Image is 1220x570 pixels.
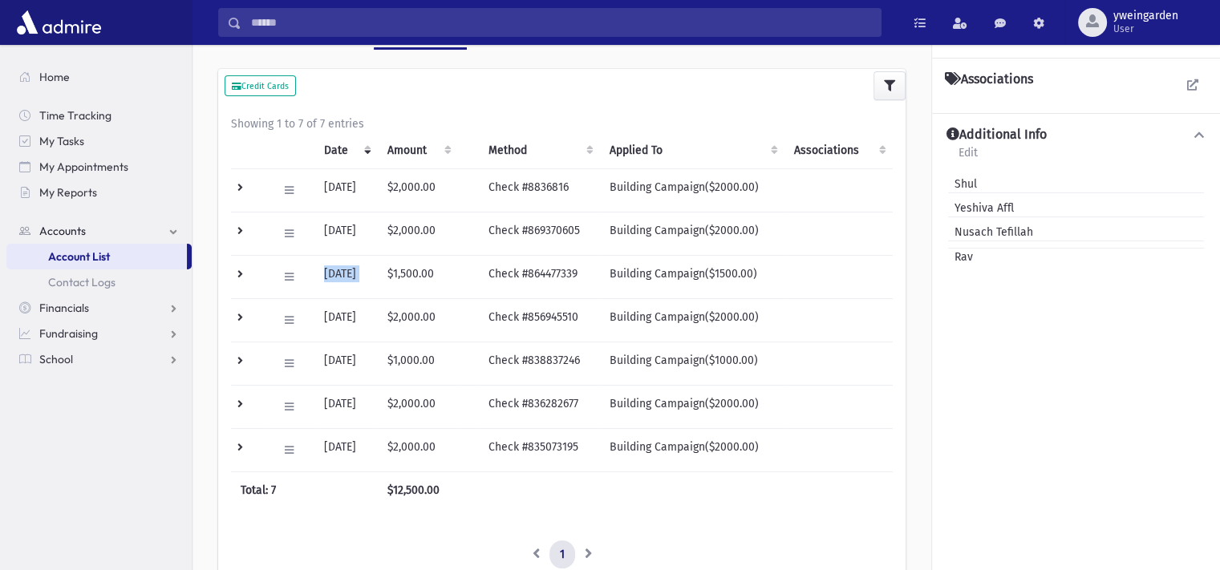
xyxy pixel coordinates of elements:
td: $2,000.00 [378,168,458,212]
td: [DATE] [314,255,378,298]
small: Credit Cards [232,81,289,91]
a: Financials [6,295,192,321]
span: Financials [39,301,89,315]
td: Check #8836816 [479,168,600,212]
span: Time Tracking [39,108,111,123]
a: My Tasks [6,128,192,154]
h4: Associations [945,71,1033,87]
td: Building Campaign($2000.00) [600,298,784,342]
th: Applied To: activate to sort column ascending [600,132,784,169]
th: Amount: activate to sort column ascending [378,132,458,169]
div: Showing 1 to 7 of 7 entries [231,115,893,132]
td: Check #856945510 [479,298,600,342]
td: Building Campaign($2000.00) [600,168,784,212]
td: Building Campaign($2000.00) [600,385,784,428]
a: School [6,346,192,372]
td: Check #836282677 [479,385,600,428]
span: School [39,352,73,366]
td: [DATE] [314,212,378,255]
td: Building Campaign($2000.00) [600,428,784,471]
td: [DATE] [314,428,378,471]
td: $2,000.00 [378,385,458,428]
span: Nusach Tefillah [948,224,1033,241]
span: User [1113,22,1178,35]
th: Associations: activate to sort column ascending [784,132,893,169]
th: Total: 7 [231,471,378,508]
span: My Reports [39,185,97,200]
span: Account List [48,249,110,264]
span: Shul [948,176,977,192]
td: $2,000.00 [378,212,458,255]
a: Edit [958,144,979,172]
a: Home [6,64,192,90]
span: Contact Logs [48,275,116,289]
td: [DATE] [314,298,378,342]
span: Yeshiva Affl [948,200,1014,216]
th: Date: activate to sort column ascending [314,132,378,169]
a: My Reports [6,180,192,205]
input: Search [241,8,881,37]
img: AdmirePro [13,6,105,38]
td: Building Campaign($1500.00) [600,255,784,298]
td: $1,000.00 [378,342,458,385]
span: My Appointments [39,160,128,174]
td: $2,000.00 [378,428,458,471]
span: Fundraising [39,326,98,341]
a: Accounts [6,218,192,244]
span: Accounts [39,224,86,238]
td: Building Campaign($1000.00) [600,342,784,385]
a: Fundraising [6,321,192,346]
span: My Tasks [39,134,84,148]
td: $2,000.00 [378,298,458,342]
h4: Additional Info [946,127,1047,144]
td: Check #838837246 [479,342,600,385]
td: [DATE] [314,168,378,212]
a: Contact Logs [6,269,192,295]
a: Time Tracking [6,103,192,128]
td: $1,500.00 [378,255,458,298]
td: Check #835073195 [479,428,600,471]
td: Check #864477339 [479,255,600,298]
td: Check #869370605 [479,212,600,255]
a: Account List [6,244,187,269]
span: Home [39,70,70,84]
a: 1 [549,540,575,569]
td: [DATE] [314,385,378,428]
button: Additional Info [945,127,1207,144]
a: My Appointments [6,154,192,180]
td: Building Campaign($2000.00) [600,212,784,255]
button: Credit Cards [225,75,296,96]
th: $12,500.00 [378,471,458,508]
td: [DATE] [314,342,378,385]
th: Method: activate to sort column ascending [479,132,600,169]
span: yweingarden [1113,10,1178,22]
span: Rav [948,249,973,265]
